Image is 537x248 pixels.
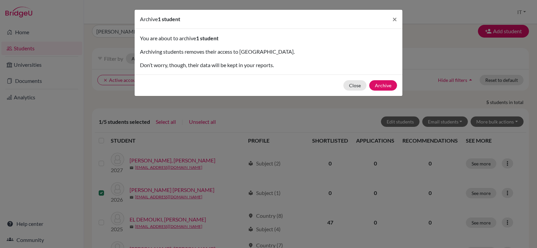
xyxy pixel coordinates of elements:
p: Archiving students removes their access to [GEOGRAPHIC_DATA]. [140,48,397,56]
button: Close [343,80,367,91]
span: Archive [140,16,158,22]
p: You are about to archive [140,34,397,42]
span: × [392,14,397,24]
span: 1 student [196,35,218,41]
p: Don’t worry, though, their data will be kept in your reports. [140,61,397,69]
button: Archive [369,80,397,91]
button: Close [387,10,402,29]
span: 1 student [158,16,180,22]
